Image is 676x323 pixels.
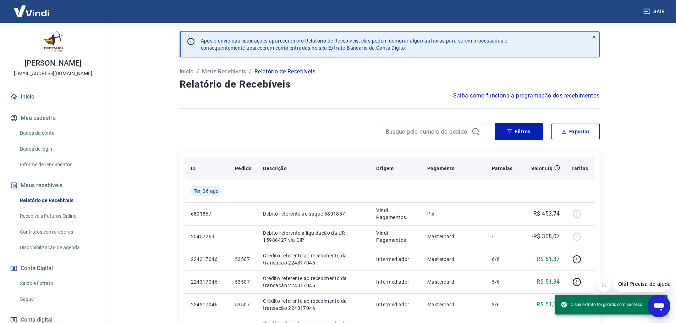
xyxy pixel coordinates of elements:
[263,229,365,244] p: Débito referente à liquidação da UR 15988427 via CIP
[427,165,455,172] p: Pagamento
[194,188,219,195] span: Ter, 26 ago
[191,210,224,217] p: 6801857
[642,5,667,18] button: Sair
[202,67,246,76] a: Meus Recebíveis
[249,67,251,76] p: /
[9,89,98,105] a: Início
[191,165,196,172] p: ID
[180,67,194,76] a: Início
[427,210,480,217] p: Pix
[9,110,98,126] button: Meu cadastro
[235,301,252,308] p: 53507
[17,142,98,156] a: Dados de login
[537,278,560,286] p: R$ 51,34
[17,157,98,172] a: Informe de rendimentos
[376,165,394,172] p: Origem
[197,67,199,76] p: /
[191,256,224,263] p: 224317046
[427,256,480,263] p: Mastercard
[376,207,416,221] p: Vindi Pagamentos
[492,165,513,172] p: Parcelas
[532,232,560,241] p: -R$ 308,07
[571,165,588,172] p: Tarifas
[17,240,98,255] a: Disponibilização de agenda
[4,5,60,11] span: Olá! Precisa de ajuda?
[551,123,600,140] button: Exportar
[386,126,469,137] input: Busque pelo número do pedido
[532,210,560,218] p: -R$ 453,74
[492,256,513,263] p: 6/6
[453,91,600,100] a: Saiba como funciona a programação dos recebimentos
[17,276,98,291] a: Saldo e Extrato
[180,77,600,91] h4: Relatório de Recebíveis
[17,209,98,223] a: Recebíveis Futuros Online
[17,126,98,140] a: Dados da conta
[537,300,560,309] p: R$ 51,34
[9,0,55,22] img: Vindi
[376,256,416,263] p: Intermediador
[492,210,513,217] p: -
[427,278,480,285] p: Mastercard
[492,301,513,308] p: 3/6
[235,278,252,285] p: 53507
[191,278,224,285] p: 224317046
[376,278,416,285] p: Intermediador
[376,229,416,244] p: Vindi Pagamentos
[14,70,92,77] p: [EMAIL_ADDRESS][DOMAIN_NAME]
[561,301,643,308] span: O seu extrato foi gerado com sucesso!
[263,165,287,172] p: Descrição
[597,278,611,292] iframe: Fechar mensagem
[9,178,98,193] button: Meus recebíveis
[17,292,98,306] a: Saque
[263,210,365,217] p: Débito referente ao saque 6801857
[427,233,480,240] p: Mastercard
[235,165,252,172] p: Pedido
[263,275,365,289] p: Crédito referente ao recebimento da transação 224317046
[537,255,560,263] p: R$ 51,37
[9,261,98,276] button: Conta Digital
[614,276,670,292] iframe: Mensagem da empresa
[191,301,224,308] p: 224317046
[24,60,81,67] p: [PERSON_NAME]
[427,301,480,308] p: Mastercard
[254,67,315,76] p: Relatório de Recebíveis
[492,233,513,240] p: -
[263,252,365,266] p: Crédito referente ao recebimento da transação 224317046
[492,278,513,285] p: 5/6
[39,28,67,57] img: dd6b44d6-53e7-4c2f-acc0-25087f8ca7ac.jpeg
[495,123,543,140] button: Filtros
[531,165,554,172] p: Valor Líq.
[17,225,98,239] a: Contratos com credores
[17,193,98,208] a: Relatório de Recebíveis
[263,297,365,312] p: Crédito referente ao recebimento da transação 224317046
[376,301,416,308] p: Intermediador
[648,295,670,317] iframe: Botão para abrir a janela de mensagens
[201,37,507,51] p: Após o envio das liquidações aparecerem no Relatório de Recebíveis, elas podem demorar algumas ho...
[235,256,252,263] p: 53507
[191,233,224,240] p: 20457269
